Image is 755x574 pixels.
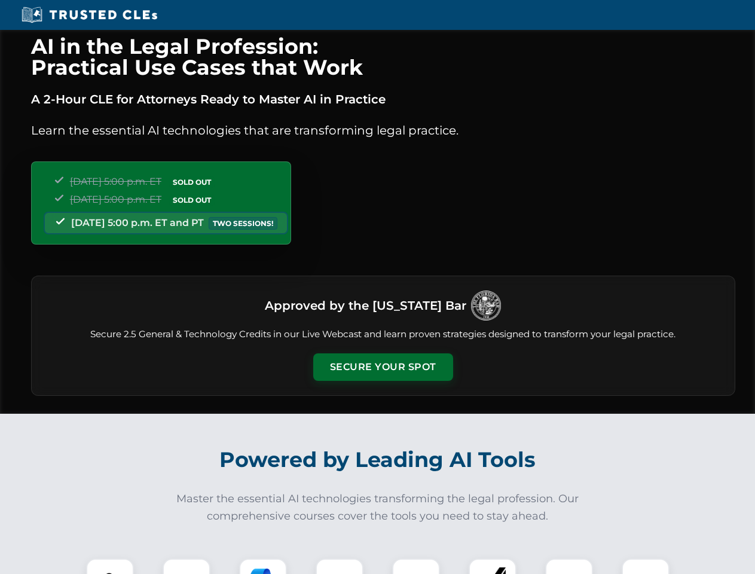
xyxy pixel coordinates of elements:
h1: AI in the Legal Profession: Practical Use Cases that Work [31,36,735,78]
span: SOLD OUT [169,176,215,188]
p: Secure 2.5 General & Technology Credits in our Live Webcast and learn proven strategies designed ... [46,328,720,341]
img: Trusted CLEs [18,6,161,24]
button: Secure Your Spot [313,353,453,381]
p: A 2-Hour CLE for Attorneys Ready to Master AI in Practice [31,90,735,109]
span: [DATE] 5:00 p.m. ET [70,176,161,187]
span: [DATE] 5:00 p.m. ET [70,194,161,205]
h2: Powered by Leading AI Tools [47,439,709,481]
span: SOLD OUT [169,194,215,206]
h3: Approved by the [US_STATE] Bar [265,295,466,316]
p: Learn the essential AI technologies that are transforming legal practice. [31,121,735,140]
img: Logo [471,291,501,320]
p: Master the essential AI technologies transforming the legal profession. Our comprehensive courses... [169,490,587,525]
